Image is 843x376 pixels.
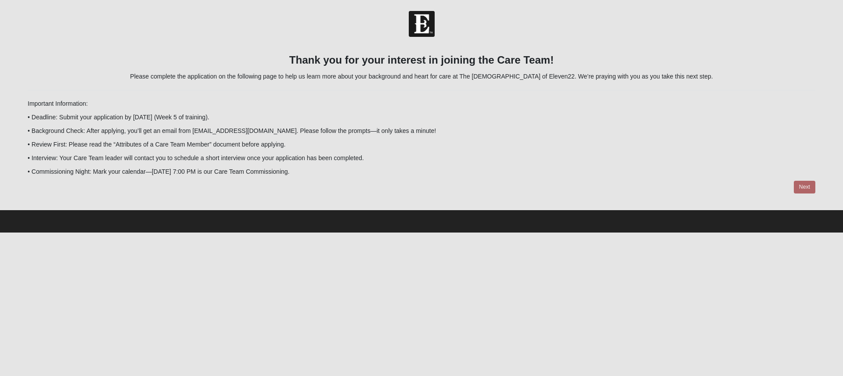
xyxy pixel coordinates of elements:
p: • Deadline: Submit your application by [DATE] (Week 5 of training). [28,113,815,122]
span: Important Information: [28,100,88,107]
img: Church of Eleven22 Logo [409,11,435,37]
p: Please complete the application on the following page to help us learn more about your background... [28,72,815,81]
h3: Thank you for your interest in joining the Care Team! [28,54,815,67]
p: • Commissioning Night: Mark your calendar—[DATE] 7:00 PM is our Care Team Commissioning. [28,167,815,176]
p: • Background Check: After applying, you’ll get an email from [EMAIL_ADDRESS][DOMAIN_NAME]. Please... [28,126,815,136]
p: • Interview: Your Care Team leader will contact you to schedule a short interview once your appli... [28,154,815,163]
p: • Review First: Please read the “Attributes of a Care Team Member” document before applying. [28,140,815,149]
